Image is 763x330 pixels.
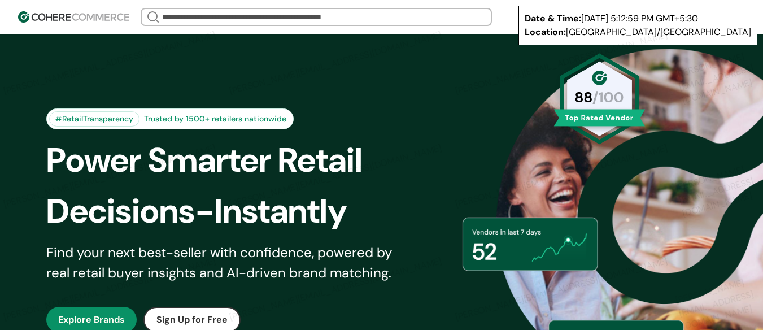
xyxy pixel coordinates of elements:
[46,135,426,186] div: Power Smarter Retail
[49,111,139,127] div: #RetailTransparency
[525,12,581,24] strong: Date & Time:
[46,242,407,283] div: Find your next best-seller with confidence, powered by real retail buyer insights and AI-driven b...
[525,26,566,38] strong: Location:
[518,6,757,45] div: [DATE] 5:12:59 PM GMT+5:30 [GEOGRAPHIC_DATA]/[GEOGRAPHIC_DATA]
[18,11,129,23] img: Cohere Logo
[46,186,426,237] div: Decisions-Instantly
[139,113,291,125] div: Trusted by 1500+ retailers nationwide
